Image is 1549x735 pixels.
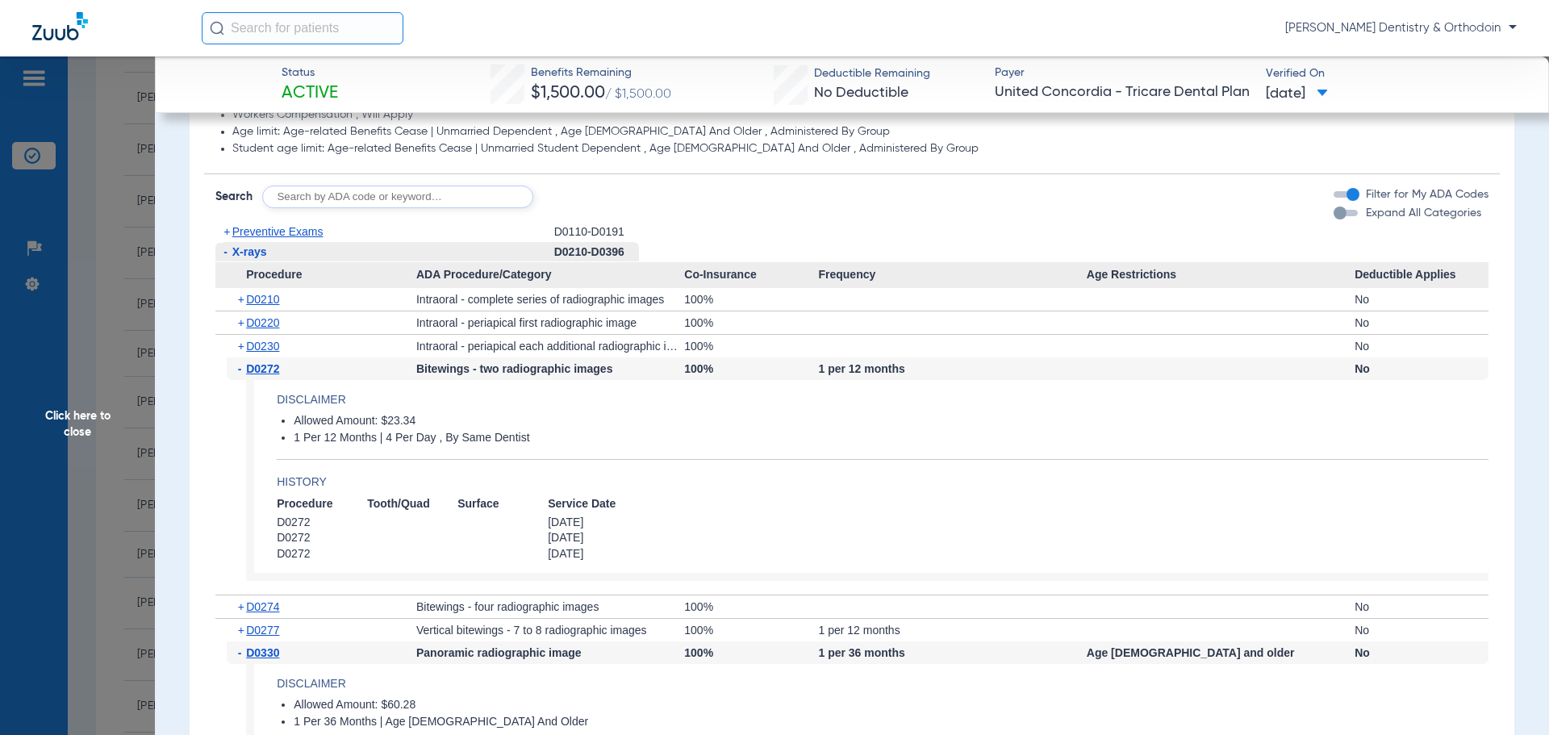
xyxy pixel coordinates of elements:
span: Benefits Remaining [531,65,671,81]
div: Bitewings - two radiographic images [416,357,684,380]
div: 100% [684,641,818,664]
h4: Disclaimer [277,391,1488,408]
li: 1 Per 36 Months | Age [DEMOGRAPHIC_DATA] And Older [294,715,1488,729]
span: X-rays [232,245,267,258]
span: Preventive Exams [232,225,324,238]
div: No [1355,619,1488,641]
li: Allowed Amount: $60.28 [294,698,1488,712]
h4: Disclaimer [277,675,1488,692]
span: + [238,288,247,311]
span: [DATE] [1266,84,1328,104]
span: Procedure [215,262,416,288]
div: Intraoral - periapical first radiographic image [416,311,684,334]
span: + [238,619,247,641]
div: D0110-D0191 [554,222,639,242]
li: Student age limit: Age-related Benefits Cease | Unmarried Student Dependent , Age [DEMOGRAPHIC_DA... [232,142,1489,157]
span: Procedure [277,496,367,512]
span: Verified On [1266,65,1523,82]
div: Intraoral - periapical each additional radiographic image [416,335,684,357]
span: D0230 [246,340,279,353]
input: Search for patients [202,12,403,44]
span: D0272 [277,515,367,530]
span: Co-Insurance [684,262,818,288]
input: Search by ADA code or keyword… [262,186,533,208]
div: 1 per 36 months [818,641,1086,664]
img: Search Icon [210,21,224,35]
h4: History [277,474,1488,491]
span: Service Date [548,496,638,512]
div: 100% [684,288,818,311]
div: Age [DEMOGRAPHIC_DATA] and older [1087,641,1355,664]
div: Intraoral - complete series of radiographic images [416,288,684,311]
span: No Deductible [814,86,908,100]
span: + [223,225,230,238]
div: 1 per 12 months [818,357,1086,380]
span: Age Restrictions [1087,262,1355,288]
li: Age limit: Age-related Benefits Cease | Unmarried Dependent , Age [DEMOGRAPHIC_DATA] And Older , ... [232,125,1489,140]
img: Zuub Logo [32,12,88,40]
span: $1,500.00 [531,85,605,102]
span: - [223,245,228,258]
span: D0274 [246,600,279,613]
span: Surface [457,496,548,512]
span: [DATE] [548,530,638,545]
span: + [238,335,247,357]
span: D0210 [246,293,279,306]
div: No [1355,288,1488,311]
span: D0277 [246,624,279,637]
div: No [1355,357,1488,380]
div: 100% [684,311,818,334]
div: D0210-D0396 [554,242,639,263]
span: + [238,595,247,618]
li: Allowed Amount: $23.34 [294,414,1488,428]
span: - [238,641,247,664]
div: Vertical bitewings - 7 to 8 radiographic images [416,619,684,641]
div: Bitewings - four radiographic images [416,595,684,618]
li: Workers Compensation , Will Apply [232,108,1489,123]
span: D0272 [246,362,279,375]
span: Tooth/Quad [367,496,457,512]
span: [PERSON_NAME] Dentistry & Orthodoin [1285,20,1517,36]
span: Deductible Remaining [814,65,930,82]
div: 100% [684,357,818,380]
span: [DATE] [548,515,638,530]
span: Payer [995,65,1252,81]
iframe: Chat Widget [1468,658,1549,735]
div: No [1355,595,1488,618]
span: Status [282,65,338,81]
span: Deductible Applies [1355,262,1488,288]
div: No [1355,335,1488,357]
span: D0330 [246,646,279,659]
span: + [238,311,247,334]
span: D0272 [277,546,367,562]
label: Filter for My ADA Codes [1363,186,1488,203]
div: 100% [684,335,818,357]
span: - [238,357,247,380]
div: 100% [684,595,818,618]
li: 1 Per 12 Months | 4 Per Day , By Same Dentist [294,431,1488,445]
span: Search [215,189,253,205]
div: No [1355,641,1488,664]
span: Active [282,82,338,105]
span: ADA Procedure/Category [416,262,684,288]
span: United Concordia - Tricare Dental Plan [995,82,1252,102]
span: D0220 [246,316,279,329]
span: [DATE] [548,546,638,562]
span: Frequency [818,262,1086,288]
span: / $1,500.00 [605,88,671,101]
div: Panoramic radiographic image [416,641,684,664]
div: 1 per 12 months [818,619,1086,641]
span: Expand All Categories [1366,207,1481,219]
div: No [1355,311,1488,334]
span: D0272 [277,530,367,545]
div: 100% [684,619,818,641]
